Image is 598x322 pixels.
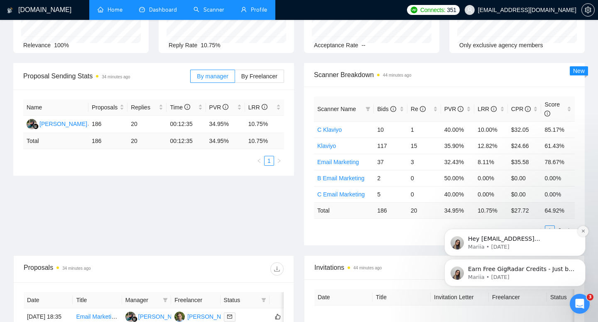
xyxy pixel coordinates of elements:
[36,67,143,75] p: Message from Mariia, sent 5w ago
[23,42,51,48] span: Relevance
[314,70,575,80] span: Scanner Breakdown
[377,106,396,112] span: Bids
[441,154,475,170] td: 32.43%
[27,120,87,127] a: SS[PERSON_NAME]
[24,262,154,276] div: Proposals
[261,298,266,303] span: filter
[245,133,284,149] td: 10.75 %
[163,298,168,303] span: filter
[174,312,185,322] img: FP
[374,186,407,202] td: 5
[23,133,88,149] td: Total
[541,121,575,138] td: 85.17%
[174,313,235,320] a: FP[PERSON_NAME]
[374,138,407,154] td: 117
[277,158,282,163] span: right
[39,119,87,128] div: [PERSON_NAME]
[407,121,441,138] td: 1
[459,42,543,48] span: Only exclusive agency members
[441,121,475,138] td: 40.00%
[541,170,575,186] td: 0.00%
[139,7,145,12] span: dashboard
[374,170,407,186] td: 2
[581,7,595,13] a: setting
[54,42,69,48] span: 100%
[132,316,137,322] img: gigradar-bm.png
[98,6,123,13] a: homeHome
[241,73,277,80] span: By Freelancer
[241,6,267,13] a: userProfile
[161,294,169,306] span: filter
[257,158,262,163] span: left
[138,312,186,321] div: [PERSON_NAME]
[317,143,336,149] a: Klaviyo
[23,99,88,116] th: Name
[317,126,342,133] a: C Klaviyo
[314,42,358,48] span: Acceptance Rate
[169,42,197,48] span: Reply Rate
[544,111,550,116] span: info-circle
[127,133,167,149] td: 20
[407,202,441,218] td: 20
[171,292,220,308] th: Freelancer
[274,156,284,166] button: right
[36,90,143,294] span: Earn Free GigRadar Credits - Just by Sharing Your Story! 💬 Want more credits for sending proposal...
[541,138,575,154] td: 61.43%
[365,107,370,111] span: filter
[248,104,267,111] span: LRR
[265,156,274,165] a: 1
[474,154,508,170] td: 8.11%
[127,99,167,116] th: Replies
[223,104,228,110] span: info-circle
[467,7,473,13] span: user
[314,262,574,273] span: Invitations
[262,104,267,110] span: info-circle
[88,133,127,149] td: 186
[62,266,91,271] time: 34 minutes ago
[201,42,220,48] span: 10.75%
[314,202,374,218] td: Total
[27,119,37,129] img: SS
[33,123,39,129] img: gigradar-bm.png
[458,106,463,112] span: info-circle
[581,3,595,17] button: setting
[508,154,542,170] td: $35.58
[131,103,157,112] span: Replies
[544,101,560,117] span: Score
[125,295,159,305] span: Manager
[184,104,190,110] span: info-circle
[364,103,372,115] span: filter
[441,138,475,154] td: 35.90%
[474,138,508,154] td: 12.82%
[407,170,441,186] td: 0
[374,202,407,218] td: 186
[317,175,365,182] a: B Email Marketing
[197,73,228,80] span: By manager
[167,133,206,149] td: 00:12:35
[541,154,575,170] td: 78.67%
[441,170,475,186] td: 50.00%
[525,106,531,112] span: info-circle
[353,266,382,270] time: 44 minutes ago
[127,116,167,133] td: 20
[125,313,186,320] a: SS[PERSON_NAME]
[407,154,441,170] td: 3
[275,313,281,320] span: like
[420,106,426,112] span: info-circle
[474,121,508,138] td: 10.00%
[24,292,73,308] th: Date
[92,103,118,112] span: Proposals
[474,170,508,186] td: 0.00%
[374,154,407,170] td: 37
[102,75,130,79] time: 34 minutes ago
[206,116,245,133] td: 34.95%
[270,262,284,276] button: download
[206,133,245,149] td: 34.95 %
[260,294,268,306] span: filter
